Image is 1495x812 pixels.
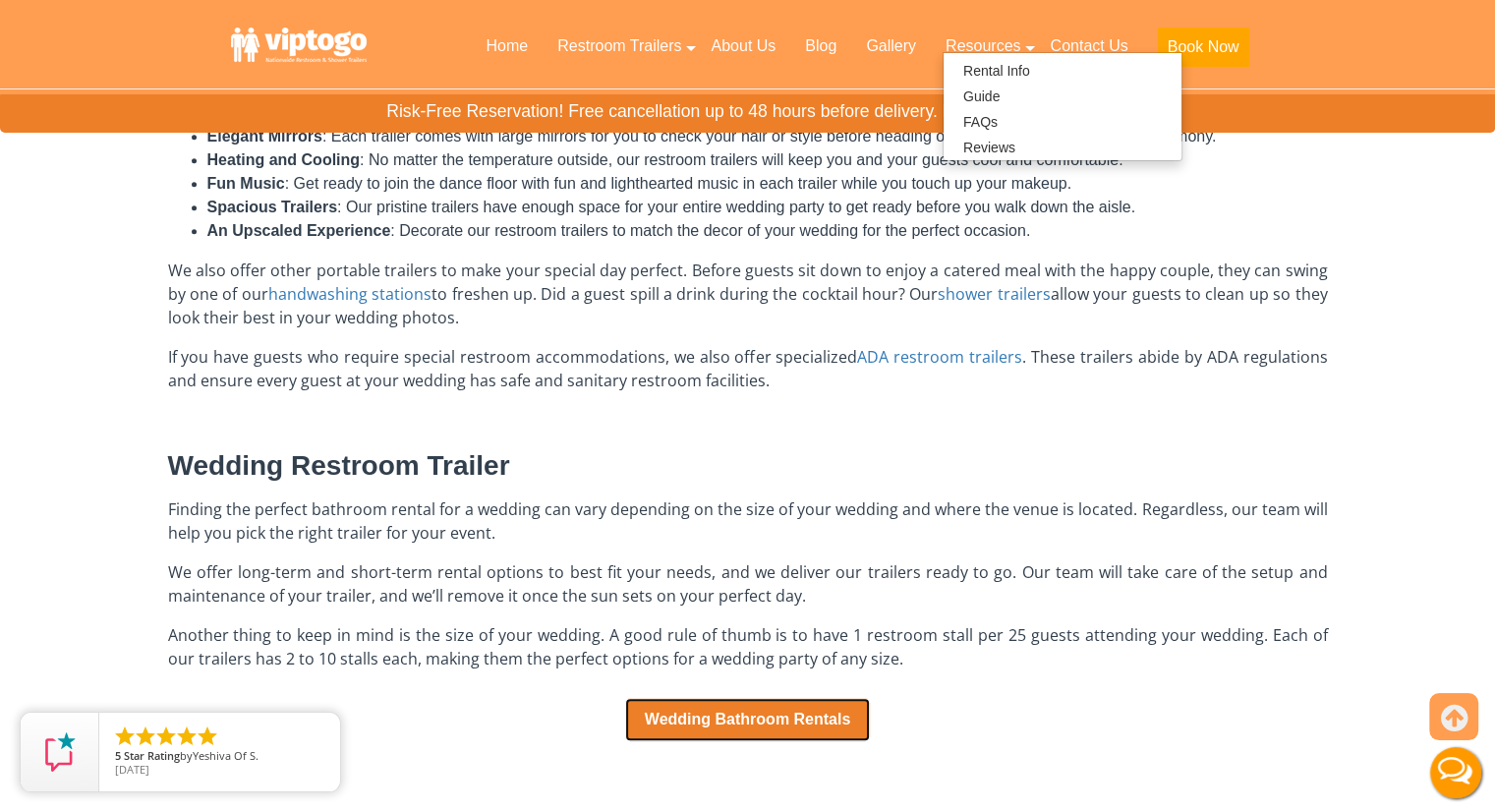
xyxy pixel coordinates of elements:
span: : Each trailer comes with large mirrors for you to check your hair or style before heading out fo... [322,128,1216,145]
a: Reviews [944,135,1035,160]
span: We also offer other portable trailers to make your special day perfect. Before guests sit down to... [168,260,1328,305]
span: : Our pristine trailers have enough space for your entire wedding party to get ready before you w... [337,199,1135,215]
a: handwashing stations [268,283,431,305]
span: : Get ready to join the dance floor with fun and lighthearted music in each trailer while you tou... [285,175,1071,192]
li:  [113,725,137,748]
a: FAQs [944,109,1017,135]
span: Another thing to keep in mind is the size of your wedding. A good rule of thumb is to have 1 rest... [168,624,1328,669]
li:  [175,725,199,748]
b: Heating and Cooling [207,151,361,168]
button: Book Now [1158,28,1249,67]
a: shower trailers [938,283,1050,305]
span: by [115,750,324,764]
a: About Us [696,25,790,68]
span: Wedding Restroom Trailer [168,450,510,481]
b: Spacious Trailers [207,199,338,215]
a: Resources [931,25,1035,68]
span: We offer long-term and short-term rental options to best fit your needs, and we deliver our trail... [168,561,1328,607]
a: Blog [790,25,851,68]
span: 5 [115,748,121,763]
a: Rental Info [944,58,1050,84]
span: Yeshiva Of S. [193,748,259,763]
a: ADA restroom trailers [857,346,1022,368]
a: Contact Us [1035,25,1142,68]
a: Wedding Bathroom Rentals [625,698,871,741]
span: Finding the perfect bathroom rental for a wedding can vary depending on the size of your wedding ... [168,498,1328,544]
span: If you have guests who require special restroom accommodations, we also offer specialized [168,346,858,368]
span: allow your guests to clean up so they look their best in your wedding photos. [168,283,1328,328]
span: : No matter the temperature outside, our restroom trailers will keep you and your guests cool and... [360,151,1122,168]
span: Star Rating [124,748,180,763]
li:  [196,725,219,748]
a: Guide [944,84,1019,109]
li:  [154,725,178,748]
b: Fun Music [207,175,285,192]
a: Gallery [851,25,931,68]
li:  [134,725,157,748]
img: Review Rating [40,732,80,772]
b: Elegant Mirrors [207,128,322,145]
span: to freshen up. Did a guest spill a drink during the cocktail hour? Our [431,283,938,305]
a: Home [471,25,543,68]
b: An Upscaled Experience [207,222,391,239]
a: Book Now [1143,25,1264,79]
span: : Decorate our restroom trailers to match the decor of your wedding for the perfect occasion. [390,222,1030,239]
span: [DATE] [115,762,149,777]
span: . These trailers abide by ADA regulations and ensure every guest at your wedding has safe and san... [168,346,1328,391]
a: Restroom Trailers [543,25,696,68]
button: Live Chat [1416,733,1495,812]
